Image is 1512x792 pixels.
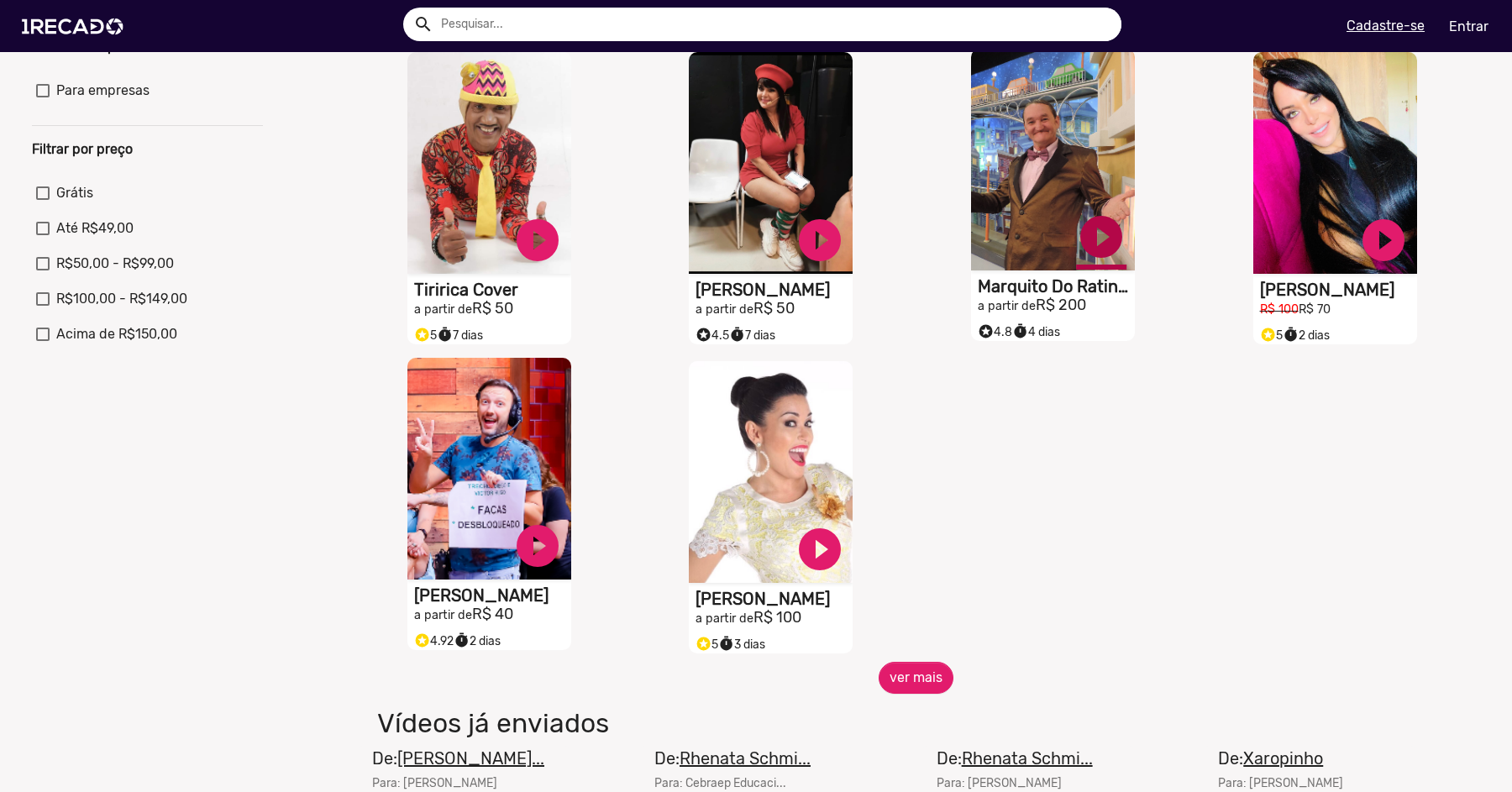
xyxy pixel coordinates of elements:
[696,323,711,343] i: Selo super talento
[437,323,453,343] i: timer
[978,325,1012,339] span: 4.8
[1438,12,1499,41] a: Entrar
[1283,327,1299,343] small: timer
[372,774,544,792] mat-card-subtitle: Para: [PERSON_NAME]
[729,327,745,343] small: timer
[414,608,472,622] small: a partir de
[512,521,563,571] a: play_circle_filled
[454,634,501,648] span: 2 dias
[1012,323,1028,339] small: timer
[414,327,430,343] small: stars
[56,218,134,239] span: Até R$49,00
[696,636,711,652] small: stars
[414,628,430,648] i: Selo super talento
[718,632,734,652] i: timer
[1260,327,1276,343] small: stars
[56,254,174,274] span: R$50,00 - R$99,00
[971,49,1135,270] video: S1RECADO vídeos dedicados para fãs e empresas
[654,746,811,771] mat-card-title: De:
[56,289,187,309] span: R$100,00 - R$149,00
[407,52,571,274] video: S1RECADO vídeos dedicados para fãs e empresas
[978,323,994,339] small: stars
[978,296,1135,315] h2: R$ 200
[1283,323,1299,343] i: timer
[978,299,1036,313] small: a partir de
[795,524,845,574] a: play_circle_filled
[56,183,93,203] span: Grátis
[696,327,711,343] small: stars
[365,707,1091,739] h1: Vídeos já enviados
[795,215,845,265] a: play_circle_filled
[56,324,177,344] span: Acima de R$150,00
[1218,746,1343,771] mat-card-title: De:
[654,774,811,792] mat-card-subtitle: Para: Cebraep Educaci...
[1358,215,1409,265] a: play_circle_filled
[696,300,853,318] h2: R$ 50
[454,632,470,648] small: timer
[696,632,711,652] i: Selo super talento
[1076,212,1126,262] a: play_circle_filled
[879,662,953,694] button: ver mais
[937,746,1093,771] mat-card-title: De:
[1260,302,1299,317] small: R$ 100
[414,632,430,648] small: stars
[414,634,454,648] span: 4.92
[696,637,718,652] span: 5
[56,81,150,101] span: Para empresas
[696,589,853,609] h1: [PERSON_NAME]
[962,748,1093,768] u: Rhenata Schmi...
[978,276,1135,296] h1: Marquito Do Ratinho
[729,323,745,343] i: timer
[978,319,994,339] i: Selo super talento
[414,323,430,343] i: Selo super talento
[1260,328,1283,343] span: 5
[414,280,571,300] h1: Tiririca Cover
[1012,319,1028,339] i: timer
[454,628,470,648] i: timer
[414,606,571,624] h2: R$ 40
[372,746,544,771] mat-card-title: De:
[696,609,853,627] h2: R$ 100
[696,302,753,317] small: a partir de
[407,358,571,580] video: S1RECADO vídeos dedicados para fãs e empresas
[437,327,453,343] small: timer
[413,14,433,34] mat-icon: Example home icon
[1243,748,1323,768] u: Xaropinho
[32,141,133,157] b: Filtrar por preço
[937,774,1093,792] mat-card-subtitle: Para: [PERSON_NAME]
[1260,280,1417,300] h1: [PERSON_NAME]
[407,8,437,38] button: Example home icon
[680,748,811,768] u: Rhenata Schmi...
[696,328,729,343] span: 4.5
[718,637,765,652] span: 3 dias
[1253,52,1417,274] video: S1RECADO vídeos dedicados para fãs e empresas
[718,636,734,652] small: timer
[1012,325,1060,339] span: 4 dias
[414,585,571,606] h1: [PERSON_NAME]
[696,611,753,626] small: a partir de
[1299,302,1331,317] small: R$ 70
[414,302,472,317] small: a partir de
[512,215,563,265] a: play_circle_filled
[437,328,483,343] span: 7 dias
[696,280,853,300] h1: [PERSON_NAME]
[1218,774,1343,792] mat-card-subtitle: Para: [PERSON_NAME]
[397,748,544,768] u: [PERSON_NAME]...
[689,52,853,274] video: S1RECADO vídeos dedicados para fãs e empresas
[729,328,775,343] span: 7 dias
[689,361,853,583] video: S1RECADO vídeos dedicados para fãs e empresas
[1260,323,1276,343] i: Selo super talento
[1283,328,1330,343] span: 2 dias
[1347,18,1425,34] u: Cadastre-se
[414,300,571,318] h2: R$ 50
[414,328,437,343] span: 5
[428,8,1121,41] input: Pesquisar...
